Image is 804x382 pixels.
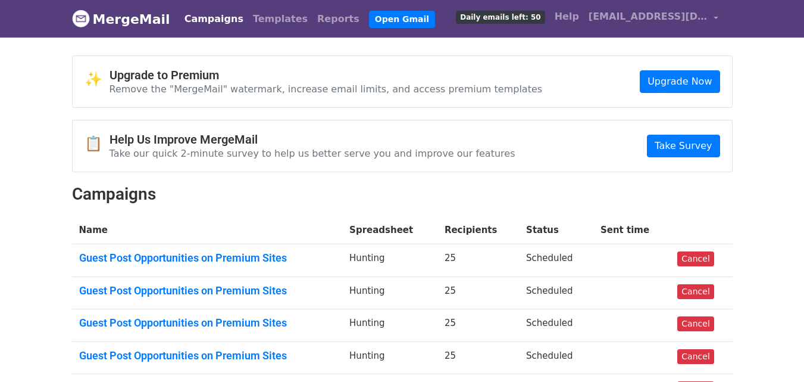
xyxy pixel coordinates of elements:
td: Hunting [342,309,437,342]
span: ✨ [85,71,110,88]
th: Sent time [593,216,670,244]
span: 📋 [85,135,110,153]
a: Cancel [677,349,714,364]
h4: Upgrade to Premium [110,68,543,82]
th: Name [72,216,343,244]
img: MergeMail logo [72,10,90,27]
a: MergeMail [72,7,170,32]
a: Templates [248,7,312,31]
a: Campaigns [180,7,248,31]
a: Open Gmail [369,11,435,28]
span: [EMAIL_ADDRESS][DOMAIN_NAME] [589,10,708,24]
span: Daily emails left: 50 [456,11,545,24]
h4: Help Us Improve MergeMail [110,132,515,147]
a: [EMAIL_ADDRESS][DOMAIN_NAME] [584,5,723,33]
th: Spreadsheet [342,216,437,244]
a: Reports [312,7,364,31]
a: Guest Post Opportunities on Premium Sites [79,251,336,265]
a: Cancel [677,316,714,331]
a: Cancel [677,284,714,299]
td: Scheduled [519,341,593,374]
a: Help [550,5,584,29]
h2: Campaigns [72,184,733,204]
td: 25 [437,341,519,374]
a: Guest Post Opportunities on Premium Sites [79,284,336,297]
a: Guest Post Opportunities on Premium Sites [79,316,336,330]
th: Recipients [437,216,519,244]
td: Scheduled [519,244,593,277]
td: 25 [437,277,519,309]
td: 25 [437,309,519,342]
a: Take Survey [647,135,719,157]
a: Upgrade Now [640,70,719,93]
td: Scheduled [519,277,593,309]
td: Scheduled [519,309,593,342]
td: Hunting [342,244,437,277]
td: 25 [437,244,519,277]
p: Take our quick 2-minute survey to help us better serve you and improve our features [110,147,515,160]
a: Guest Post Opportunities on Premium Sites [79,349,336,362]
td: Hunting [342,277,437,309]
th: Status [519,216,593,244]
p: Remove the "MergeMail" watermark, increase email limits, and access premium templates [110,83,543,95]
a: Cancel [677,251,714,266]
a: Daily emails left: 50 [451,5,549,29]
td: Hunting [342,341,437,374]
